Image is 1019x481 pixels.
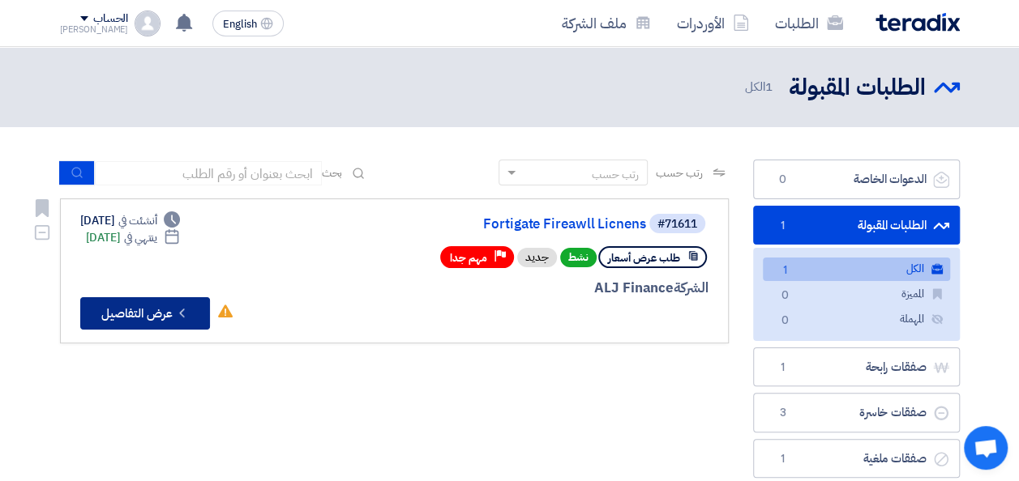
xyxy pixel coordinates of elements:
[322,217,646,232] a: Fortigate Fireawll Licnens
[964,426,1008,470] div: Open chat
[765,78,773,96] span: 1
[322,164,343,181] span: بحث
[86,229,181,246] div: [DATE]
[763,308,950,331] a: المهملة
[560,248,597,267] span: نشط
[60,25,129,34] div: [PERSON_NAME]
[549,4,664,42] a: ملف الشركة
[776,262,795,279] span: 1
[135,11,161,36] img: profile_test.png
[763,283,950,306] a: المميزة
[656,164,702,181] span: رتب حسب
[753,439,960,479] a: صفقات ملغية1
[776,287,795,304] span: 0
[773,405,793,421] span: 3
[674,278,709,298] span: الشركة
[80,297,210,330] button: عرض التفاصيل
[762,4,856,42] a: الطلبات
[773,172,793,188] span: 0
[745,78,776,96] span: الكل
[80,212,181,229] div: [DATE]
[118,212,157,229] span: أنشئت في
[773,218,793,234] span: 1
[212,11,284,36] button: English
[223,19,257,30] span: English
[753,206,960,245] a: الطلبات المقبولة1
[776,313,795,330] span: 0
[124,229,157,246] span: ينتهي في
[876,13,960,32] img: Teradix logo
[773,451,793,467] span: 1
[753,393,960,432] a: صفقات خاسرة3
[753,160,960,199] a: الدعوات الخاصة0
[657,219,697,230] div: #71611
[608,250,680,266] span: طلب عرض أسعار
[95,161,322,185] input: ابحث بعنوان أو رقم الطلب
[319,278,709,299] div: ALJ Finance
[789,72,926,104] h2: الطلبات المقبولة
[450,250,487,266] span: مهم جدا
[592,166,639,183] div: رتب حسب
[763,258,950,281] a: الكل
[773,360,793,376] span: 1
[93,12,128,26] div: الحساب
[753,347,960,387] a: صفقات رابحة1
[664,4,762,42] a: الأوردرات
[517,248,557,267] div: جديد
